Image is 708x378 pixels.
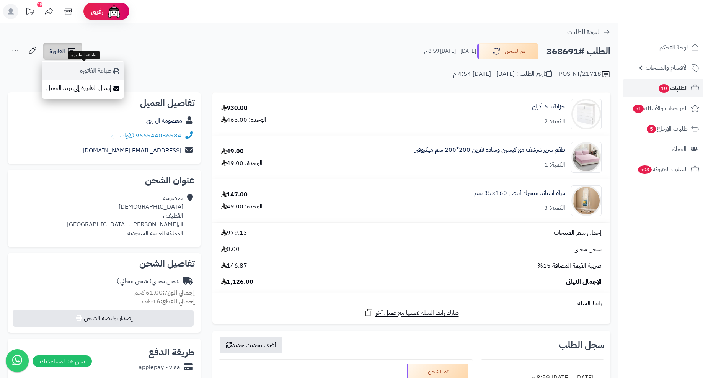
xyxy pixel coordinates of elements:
div: الكمية: 2 [544,117,565,126]
h2: عنوان الشحن [14,176,195,185]
a: طباعة الفاتورة [42,62,124,80]
a: شارك رابط السلة نفسها مع عميل آخر [364,308,459,317]
a: العملاء [623,140,703,158]
strong: إجمالي القطع: [160,297,195,306]
div: applepay - visa [139,363,180,372]
a: العودة للطلبات [567,28,610,37]
button: أضف تحديث جديد [220,337,282,353]
a: مرآة استاند متحرك أبيض 160×35 سم [474,189,565,198]
span: 146.87 [221,262,247,270]
a: السلات المتروكة503 [623,160,703,178]
h2: الطلب #368691 [546,44,610,59]
strong: إجمالي الوزن: [163,288,195,297]
div: طباعة الفاتورة [68,51,100,59]
a: معصومه ال ربح [146,116,182,125]
span: طلبات الإرجاع [646,123,688,134]
a: الفاتورة [43,43,82,60]
span: لوحة التحكم [659,42,688,53]
a: طقم سرير شرشف مع كيسين وسادة نفرين 200*200 سم ميكروفير [415,146,565,154]
h2: تفاصيل الشحن [14,259,195,268]
span: 51 [633,105,644,113]
div: 147.00 [221,190,248,199]
div: الوحدة: 49.00 [221,202,263,211]
a: واتساب [111,131,134,140]
a: خزانة بـ 6 أدراج [532,102,565,111]
span: الإجمالي النهائي [566,278,602,286]
div: شحن مجاني [117,277,179,286]
div: رابط السلة [215,299,607,308]
span: الفاتورة [49,47,65,56]
a: تحديثات المنصة [20,4,39,21]
h2: تفاصيل العميل [14,98,195,108]
span: 10 [659,84,669,93]
div: الوحدة: 465.00 [221,116,266,124]
h2: طريقة الدفع [148,348,195,357]
small: [DATE] - [DATE] 8:59 م [424,47,476,55]
img: 1726554486-%D9%81%D8%A7%D8%B2%D8%A71-90x90.jpg [571,99,601,129]
span: 1,126.00 [221,278,253,286]
span: الطلبات [658,83,688,93]
span: شارك رابط السلة نفسها مع عميل آخر [375,309,459,317]
span: 0.00 [221,245,240,254]
span: ضريبة القيمة المضافة 15% [537,262,602,270]
span: العودة للطلبات [567,28,601,37]
span: السلات المتروكة [637,164,688,175]
span: المراجعات والأسئلة [632,103,688,114]
small: 6 قطعة [142,297,195,306]
div: الكمية: 1 [544,160,565,169]
span: العملاء [672,144,687,154]
a: 966544086584 [135,131,181,140]
span: 5 [647,125,656,133]
img: logo-2.png [656,20,701,36]
div: 10 [37,2,42,7]
div: 49.00 [221,147,244,156]
div: معصومه [DEMOGRAPHIC_DATA] القطيف ، ال[PERSON_NAME] ، [GEOGRAPHIC_DATA] المملكة العربية السعودية [67,194,183,237]
span: 503 [638,165,652,174]
a: إرسال الفاتورة إلى بريد العميل [42,80,124,97]
button: تم الشحن [477,43,538,59]
a: المراجعات والأسئلة51 [623,99,703,118]
button: إصدار بوليصة الشحن [13,310,194,327]
div: 930.00 [221,104,248,113]
span: ( شحن مجاني ) [117,277,152,286]
a: لوحة التحكم [623,38,703,57]
div: الوحدة: 49.00 [221,159,263,168]
span: شحن مجاني [574,245,602,254]
img: 1753188266-1-90x90.jpg [571,185,601,216]
div: POS-NT/21718 [559,70,610,79]
a: طلبات الإرجاع5 [623,119,703,138]
small: 61.00 كجم [134,288,195,297]
a: الطلبات10 [623,79,703,97]
div: الكمية: 3 [544,204,565,213]
h3: سجل الطلب [559,340,604,350]
span: رفيق [91,7,103,16]
a: [EMAIL_ADDRESS][DOMAIN_NAME] [83,146,181,155]
span: إجمالي سعر المنتجات [554,229,602,237]
span: 979.13 [221,229,247,237]
img: ai-face.png [106,4,122,19]
img: 1727335864-110212020032-90x90.jpg [571,142,601,173]
span: الأقسام والمنتجات [646,62,688,73]
div: تاريخ الطلب : [DATE] - [DATE] 4:54 م [453,70,552,79]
